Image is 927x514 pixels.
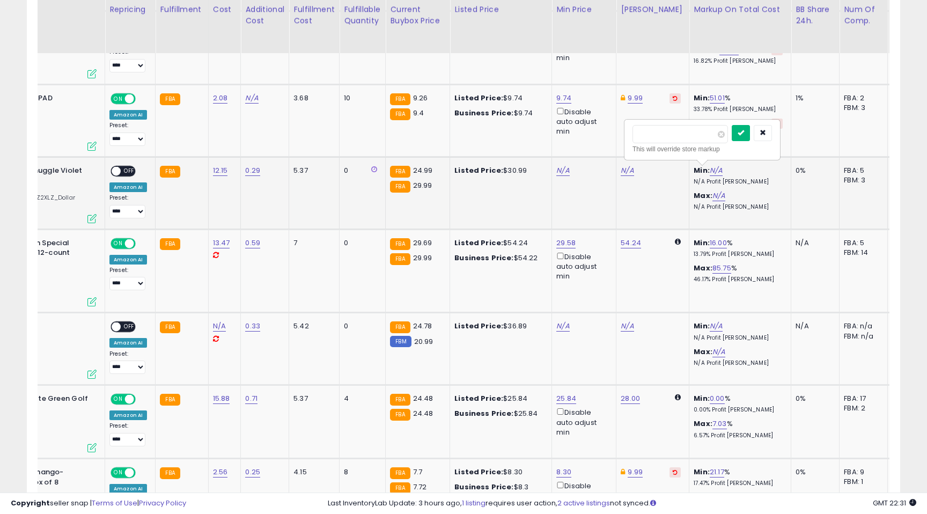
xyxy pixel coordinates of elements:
[160,93,180,105] small: FBA
[390,108,410,120] small: FBA
[293,4,335,26] div: Fulfillment Cost
[694,93,783,113] div: %
[344,4,381,26] div: Fulfillable Quantity
[160,467,180,479] small: FBA
[390,253,410,265] small: FBA
[701,118,720,128] b: Max:
[712,263,731,274] a: 85.75
[621,4,685,15] div: [PERSON_NAME]
[556,480,608,511] div: Disable auto adjust min
[390,181,410,193] small: FBA
[344,467,377,477] div: 8
[454,253,543,263] div: $54.22
[109,110,147,120] div: Amazon AI
[390,336,411,347] small: FBM
[694,251,783,258] p: 13.79% Profit [PERSON_NAME]
[694,45,783,65] div: %
[11,498,186,509] div: seller snap | |
[390,394,410,406] small: FBA
[344,321,377,331] div: 0
[694,467,783,487] div: %
[694,263,712,273] b: Max:
[694,276,783,283] p: 46.17% Profit [PERSON_NAME]
[213,393,230,404] a: 15.88
[213,467,228,478] a: 2.56
[844,175,879,185] div: FBM: 3
[556,467,571,478] a: 8.30
[390,409,410,421] small: FBA
[109,182,147,192] div: Amazon AI
[712,418,727,429] a: 7.03
[694,359,783,367] p: N/A Profit [PERSON_NAME]
[109,194,147,218] div: Preset:
[694,4,786,15] div: Markup on Total Cost
[454,393,503,403] b: Listed Price:
[694,93,710,103] b: Min:
[844,394,879,403] div: FBA: 17
[344,166,377,175] div: 0
[293,166,331,175] div: 5.37
[844,321,879,331] div: FBA: n/a
[694,165,710,175] b: Min:
[628,467,643,478] a: 9.99
[454,409,543,418] div: $25.84
[621,321,634,332] a: N/A
[556,393,576,404] a: 25.84
[390,321,410,333] small: FBA
[413,408,433,418] span: 24.48
[134,94,151,104] span: OFF
[245,467,260,478] a: 0.25
[694,106,783,113] p: 33.78% Profit [PERSON_NAME]
[621,165,634,176] a: N/A
[413,393,433,403] span: 24.48
[121,166,138,175] span: OFF
[390,166,410,178] small: FBA
[694,238,710,248] b: Min:
[694,432,783,439] p: 6.57% Profit [PERSON_NAME]
[621,393,640,404] a: 28.00
[454,408,513,418] b: Business Price:
[413,108,424,118] span: 9.4
[694,394,783,414] div: %
[796,321,831,331] div: N/A
[245,165,260,176] a: 0.29
[454,321,503,331] b: Listed Price:
[245,321,260,332] a: 0.33
[109,122,147,146] div: Preset:
[134,239,151,248] span: OFF
[139,498,186,508] a: Privacy Policy
[245,238,260,248] a: 0.59
[556,321,569,332] a: N/A
[213,93,228,104] a: 2.08
[844,248,879,258] div: FBM: 14
[121,322,138,332] span: OFF
[328,498,916,509] div: Last InventoryLab Update: 3 hours ago, requires user action, not synced.
[92,498,137,508] a: Terms of Use
[844,4,883,26] div: Num of Comp.
[413,321,432,331] span: 24.78
[293,394,331,403] div: 5.37
[112,94,125,104] span: ON
[844,403,879,413] div: FBM: 2
[454,108,513,118] b: Business Price:
[844,467,879,477] div: FBA: 9
[413,93,428,103] span: 9.26
[109,48,147,72] div: Preset:
[213,4,237,15] div: Cost
[213,165,228,176] a: 12.15
[454,108,543,118] div: $9.74
[710,165,723,176] a: N/A
[694,467,710,477] b: Min:
[796,93,831,103] div: 1%
[160,394,180,406] small: FBA
[556,165,569,176] a: N/A
[213,321,226,332] a: N/A
[344,93,377,103] div: 10
[414,336,433,347] span: 20.99
[112,239,125,248] span: ON
[694,178,783,186] p: N/A Profit [PERSON_NAME]
[557,498,610,508] a: 2 active listings
[694,57,783,65] p: 16.82% Profit [PERSON_NAME]
[390,238,410,250] small: FBA
[844,166,879,175] div: FBA: 5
